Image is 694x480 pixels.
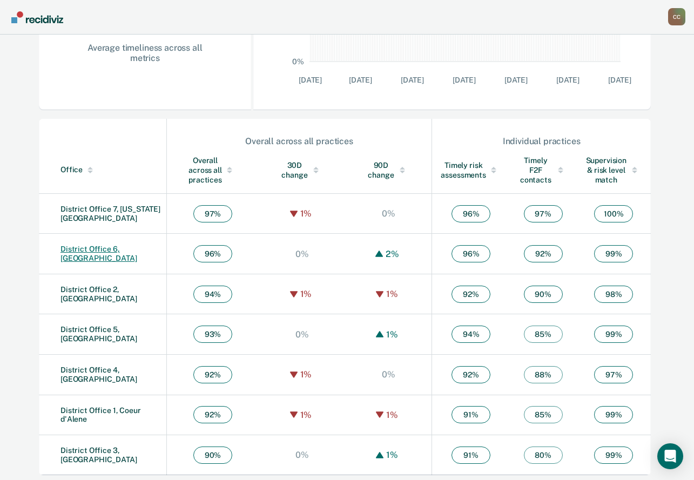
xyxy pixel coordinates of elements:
[383,329,401,340] div: 1%
[524,205,563,222] span: 97 %
[383,450,401,460] div: 1%
[193,286,232,303] span: 94 %
[452,406,490,423] span: 91 %
[39,147,166,194] th: Toggle SortBy
[60,205,160,222] a: District Office 7, [US_STATE][GEOGRAPHIC_DATA]
[298,410,315,420] div: 1%
[524,245,563,262] span: 92 %
[432,147,510,194] th: Toggle SortBy
[452,366,490,383] span: 92 %
[193,205,232,222] span: 97 %
[193,447,232,464] span: 90 %
[524,286,563,303] span: 90 %
[193,326,232,343] span: 93 %
[510,147,576,194] th: Toggle SortBy
[298,369,315,380] div: 1%
[280,160,324,180] div: 30D change
[383,289,401,299] div: 1%
[657,443,683,469] div: Open Intercom Messenger
[556,76,579,84] text: [DATE]
[60,366,137,383] a: District Office 4, [GEOGRAPHIC_DATA]
[293,249,312,259] div: 0%
[383,410,401,420] div: 1%
[298,208,315,219] div: 1%
[345,147,432,194] th: Toggle SortBy
[452,76,475,84] text: [DATE]
[167,136,432,146] div: Overall across all practices
[594,245,633,262] span: 99 %
[193,366,232,383] span: 92 %
[524,326,563,343] span: 85 %
[524,406,563,423] span: 85 %
[594,286,633,303] span: 98 %
[452,205,490,222] span: 96 %
[60,325,137,343] a: District Office 5, [GEOGRAPHIC_DATA]
[518,156,568,185] div: Timely F2F contacts
[608,76,631,84] text: [DATE]
[299,76,322,84] text: [DATE]
[668,8,685,25] button: Profile dropdown button
[452,245,490,262] span: 96 %
[193,406,232,423] span: 92 %
[348,76,372,84] text: [DATE]
[524,447,563,464] span: 80 %
[433,136,650,146] div: Individual practices
[441,160,501,180] div: Timely risk assessments
[452,286,490,303] span: 92 %
[452,447,490,464] span: 91 %
[379,369,398,380] div: 0%
[60,446,137,464] a: District Office 3, [GEOGRAPHIC_DATA]
[298,289,315,299] div: 1%
[452,326,490,343] span: 94 %
[60,285,137,303] a: District Office 2, [GEOGRAPHIC_DATA]
[259,147,345,194] th: Toggle SortBy
[594,406,633,423] span: 99 %
[400,76,423,84] text: [DATE]
[594,205,633,222] span: 100 %
[383,249,402,259] div: 2%
[11,11,63,23] img: Recidiviz
[293,450,312,460] div: 0%
[367,160,410,180] div: 90D change
[60,406,141,424] a: District Office 1, Coeur d'Alene
[193,245,232,262] span: 96 %
[668,8,685,25] div: C C
[504,76,527,84] text: [DATE]
[60,165,162,174] div: Office
[293,329,312,340] div: 0%
[60,245,137,262] a: District Office 6, [GEOGRAPHIC_DATA]
[73,43,217,63] div: Average timeliness across all metrics
[524,366,563,383] span: 88 %
[585,156,642,185] div: Supervision & risk level match
[594,447,633,464] span: 99 %
[379,208,398,219] div: 0%
[166,147,259,194] th: Toggle SortBy
[594,326,633,343] span: 99 %
[577,147,651,194] th: Toggle SortBy
[594,366,633,383] span: 97 %
[188,156,238,185] div: Overall across all practices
